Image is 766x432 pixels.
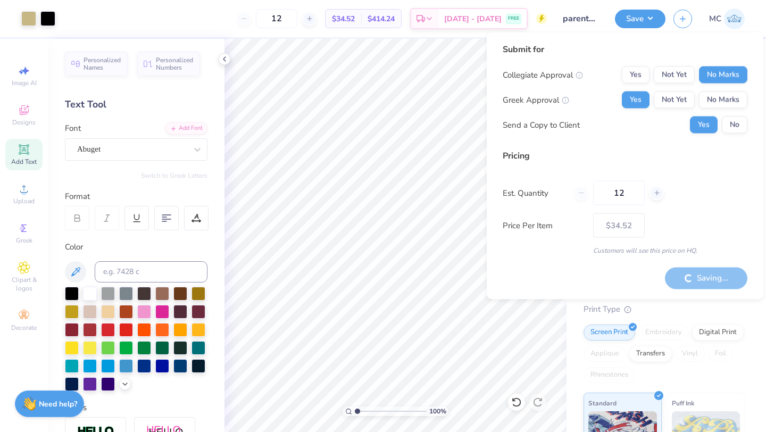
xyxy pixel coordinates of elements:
[503,149,747,162] div: Pricing
[39,399,77,409] strong: Need help?
[65,122,81,135] label: Font
[65,402,207,414] div: Styles
[692,325,744,340] div: Digital Print
[584,367,635,383] div: Rhinestones
[588,397,617,409] span: Standard
[709,9,745,29] a: MC
[65,97,207,112] div: Text Tool
[503,43,747,56] div: Submit for
[84,56,121,71] span: Personalized Names
[709,13,721,25] span: MC
[65,190,209,203] div: Format
[555,8,607,29] input: Untitled Design
[11,157,37,166] span: Add Text
[12,118,36,127] span: Designs
[584,325,635,340] div: Screen Print
[11,323,37,332] span: Decorate
[593,181,645,205] input: – –
[165,122,207,135] div: Add Font
[622,67,650,84] button: Yes
[672,397,694,409] span: Puff Ink
[722,117,747,134] button: No
[622,92,650,109] button: Yes
[708,346,733,362] div: Foil
[584,346,626,362] div: Applique
[503,94,569,106] div: Greek Approval
[508,15,519,22] span: FREE
[675,346,705,362] div: Vinyl
[584,303,745,315] div: Print Type
[503,119,580,131] div: Send a Copy to Client
[724,9,745,29] img: Maddy Clark
[332,13,355,24] span: $34.52
[638,325,689,340] div: Embroidery
[699,67,747,84] button: No Marks
[12,79,37,87] span: Image AI
[95,261,207,283] input: e.g. 7428 c
[503,187,566,199] label: Est. Quantity
[699,92,747,109] button: No Marks
[13,197,35,205] span: Upload
[503,246,747,255] div: Customers will see this price on HQ.
[16,236,32,245] span: Greek
[156,56,194,71] span: Personalized Numbers
[141,171,207,180] button: Switch to Greek Letters
[615,10,665,28] button: Save
[444,13,502,24] span: [DATE] - [DATE]
[368,13,395,24] span: $414.24
[654,67,695,84] button: Not Yet
[429,406,446,416] span: 100 %
[629,346,672,362] div: Transfers
[256,9,297,28] input: – –
[65,241,207,253] div: Color
[690,117,718,134] button: Yes
[5,276,43,293] span: Clipart & logos
[503,69,583,81] div: Collegiate Approval
[503,219,585,231] label: Price Per Item
[654,92,695,109] button: Not Yet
